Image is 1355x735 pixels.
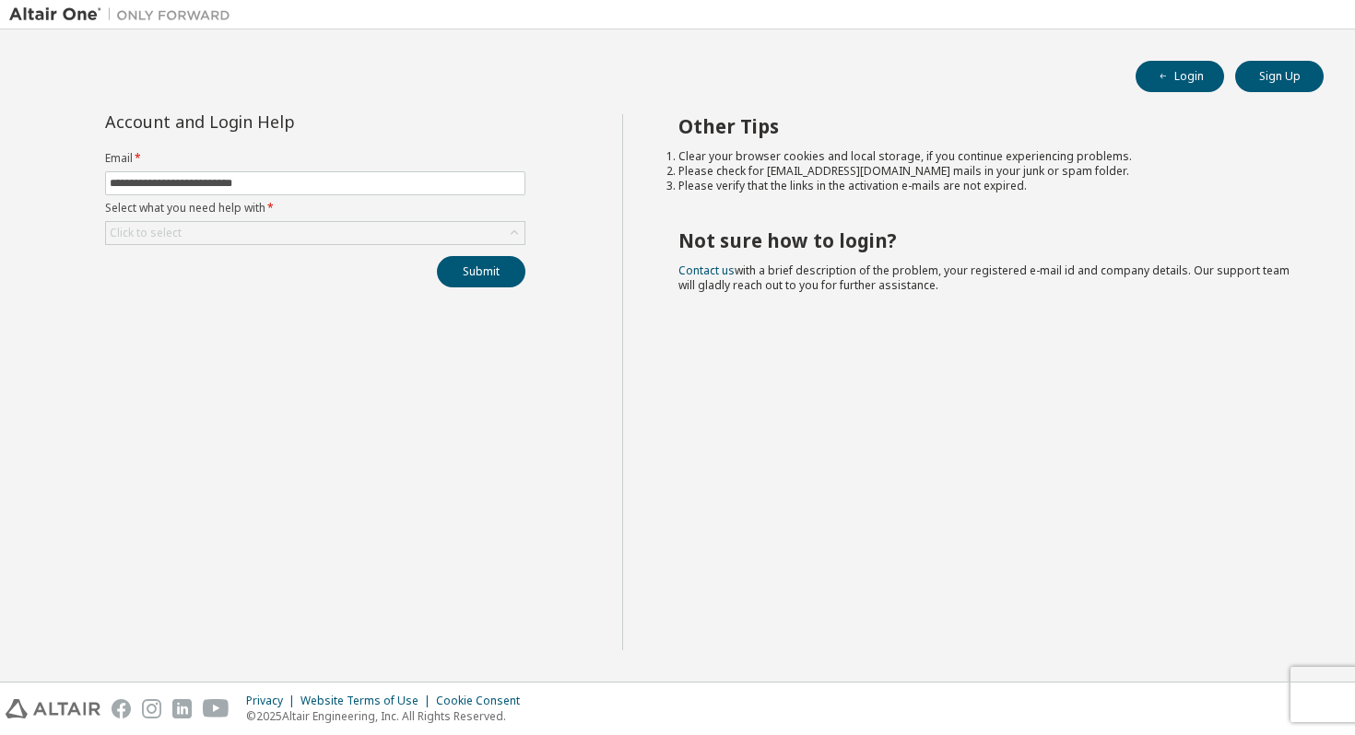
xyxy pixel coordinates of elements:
[105,201,525,216] label: Select what you need help with
[678,149,1291,164] li: Clear your browser cookies and local storage, if you continue experiencing problems.
[6,699,100,718] img: altair_logo.svg
[678,114,1291,138] h2: Other Tips
[246,694,300,708] div: Privacy
[105,114,442,129] div: Account and Login Help
[106,222,524,244] div: Click to select
[246,708,531,724] p: © 2025 Altair Engineering, Inc. All Rights Reserved.
[110,226,182,240] div: Click to select
[300,694,436,708] div: Website Terms of Use
[436,694,531,708] div: Cookie Consent
[142,699,161,718] img: instagram.svg
[678,262,735,278] a: Contact us
[678,179,1291,193] li: Please verify that the links in the activation e-mails are not expired.
[678,228,1291,252] h2: Not sure how to login?
[112,699,131,718] img: facebook.svg
[105,151,525,166] label: Email
[678,262,1290,293] span: with a brief description of the problem, your registered e-mail id and company details. Our suppo...
[203,699,230,718] img: youtube.svg
[678,164,1291,179] li: Please check for [EMAIL_ADDRESS][DOMAIN_NAME] mails in your junk or spam folder.
[1136,61,1224,92] button: Login
[172,699,192,718] img: linkedin.svg
[437,256,525,287] button: Submit
[1235,61,1324,92] button: Sign Up
[9,6,240,24] img: Altair One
